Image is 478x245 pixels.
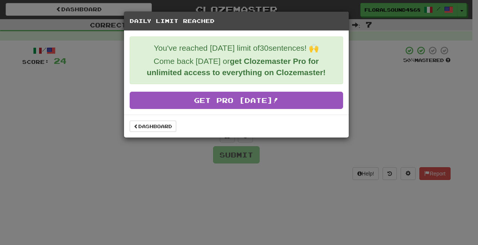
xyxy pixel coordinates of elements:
[130,92,343,109] a: Get Pro [DATE]!
[136,42,337,54] p: You've reached [DATE] limit of 30 sentences! 🙌
[130,121,176,132] a: Dashboard
[147,57,325,77] strong: get Clozemaster Pro for unlimited access to everything on Clozemaster!
[130,17,343,25] h5: Daily Limit Reached
[136,56,337,78] p: Come back [DATE] or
